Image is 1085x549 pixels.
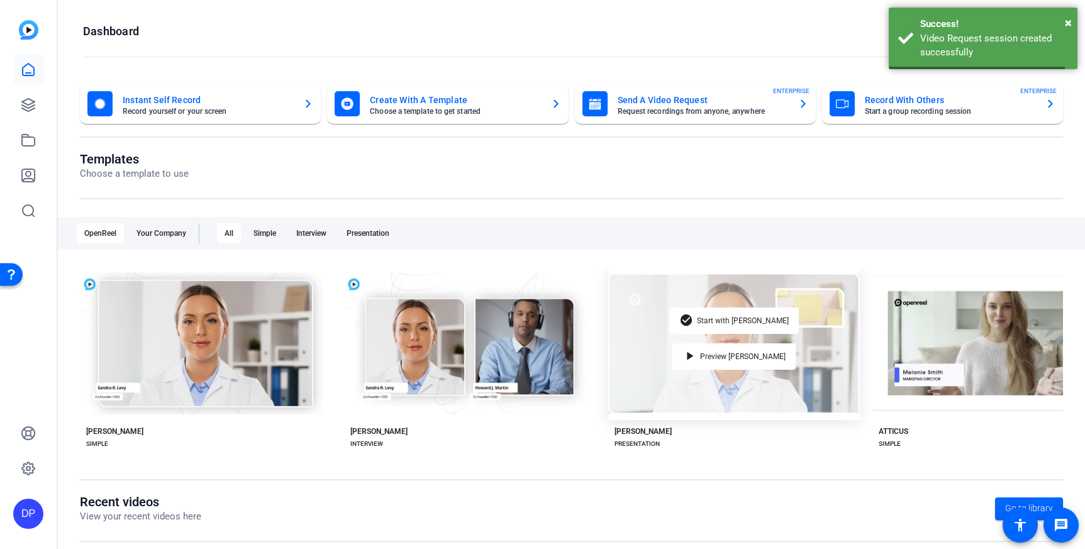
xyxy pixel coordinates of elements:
[1065,13,1072,32] button: Close
[865,108,1035,115] mat-card-subtitle: Start a group recording session
[19,20,38,40] img: blue-gradient.svg
[920,31,1068,60] div: Video Request session created successfully
[575,84,816,124] button: Send A Video RequestRequest recordings from anyone, anywhereENTERPRISE
[697,317,789,324] span: Start with [PERSON_NAME]
[1020,86,1057,96] span: ENTERPRISE
[618,108,788,115] mat-card-subtitle: Request recordings from anyone, anywhere
[995,497,1063,520] a: Go to library
[350,439,383,449] div: INTERVIEW
[327,84,568,124] button: Create With A TemplateChoose a template to get started
[865,92,1035,108] mat-card-title: Record With Others
[123,108,293,115] mat-card-subtitle: Record yourself or your screen
[123,92,293,108] mat-card-title: Instant Self Record
[879,439,901,449] div: SIMPLE
[618,92,788,108] mat-card-title: Send A Video Request
[80,494,201,509] h1: Recent videos
[217,223,241,243] div: All
[86,439,108,449] div: SIMPLE
[615,439,660,449] div: PRESENTATION
[13,499,43,529] div: DP
[1013,518,1028,533] mat-icon: accessibility
[679,313,694,328] mat-icon: check_circle
[1065,15,1072,30] span: ×
[129,223,194,243] div: Your Company
[370,108,540,115] mat-card-subtitle: Choose a template to get started
[822,84,1063,124] button: Record With OthersStart a group recording sessionENTERPRISE
[83,24,139,39] h1: Dashboard
[350,426,408,436] div: [PERSON_NAME]
[80,509,201,524] p: View your recent videos here
[339,223,397,243] div: Presentation
[370,92,540,108] mat-card-title: Create With A Template
[879,426,908,436] div: ATTICUS
[920,17,1068,31] div: Success!
[615,426,672,436] div: [PERSON_NAME]
[80,84,321,124] button: Instant Self RecordRecord yourself or your screen
[246,223,284,243] div: Simple
[773,86,810,96] span: ENTERPRISE
[77,223,124,243] div: OpenReel
[86,426,143,436] div: [PERSON_NAME]
[682,349,698,364] mat-icon: play_arrow
[289,223,334,243] div: Interview
[80,167,189,181] p: Choose a template to use
[1005,502,1053,515] span: Go to library
[80,152,189,167] h1: Templates
[700,353,786,360] span: Preview [PERSON_NAME]
[1054,518,1069,533] mat-icon: message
